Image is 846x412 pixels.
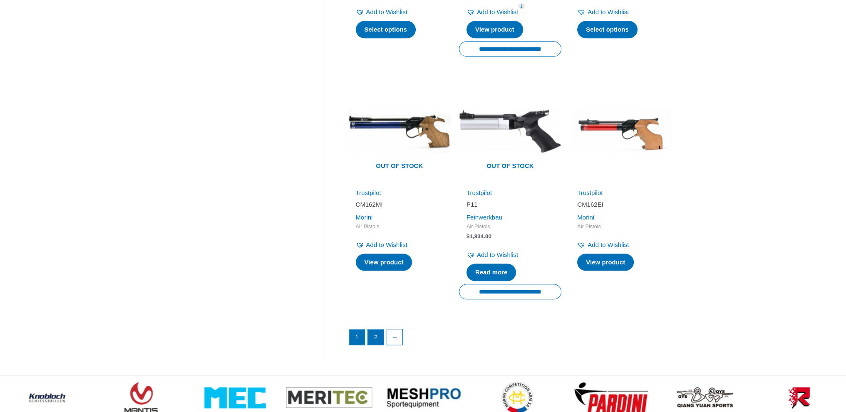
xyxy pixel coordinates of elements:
a: Read more about “P11” [466,264,516,281]
a: Select options for “CM162MI” [356,254,412,271]
a: Morini [577,214,594,221]
span: Air Pistols [466,223,554,230]
img: CM162EI [570,80,672,182]
a: Select options for “Morini CM200EI” [356,21,416,38]
a: Trustpilot [577,189,603,196]
span: Air Pistols [577,223,665,230]
span: Add to Wishlist [477,251,518,258]
a: Select options for “P 8X” [577,21,638,38]
a: Add to Wishlist [577,6,629,18]
a: Morini [356,214,373,221]
h2: P11 [466,200,554,209]
span: Air Pistols [356,223,443,230]
a: Add to Wishlist [466,6,518,18]
a: Add to Wishlist [577,239,629,251]
a: Trustpilot [356,189,381,196]
a: Out of stock [459,80,561,182]
a: Read more about “Hammerli AP20 PRO” [466,21,523,38]
span: Add to Wishlist [366,8,407,15]
a: Add to Wishlist [466,249,518,261]
a: Out of stock [348,80,451,182]
a: Trustpilot [466,189,492,196]
a: CM162MI [356,200,443,212]
span: Out of stock [355,157,444,176]
a: Page 2 [368,329,384,345]
a: Add to Wishlist [356,239,407,251]
h2: CM162EI [577,200,665,209]
a: Select options for “CM162EI” [577,254,634,271]
span: Page 1 [349,329,365,345]
h2: CM162MI [356,200,443,209]
img: CM162MI [348,80,451,182]
a: Feinwerkbau [466,214,502,221]
nav: Product Pagination [348,329,672,350]
span: Add to Wishlist [588,8,629,15]
a: CM162EI [577,200,665,212]
span: $ [466,233,470,239]
a: Add to Wishlist [356,6,407,18]
span: Out of stock [465,157,555,176]
span: Add to Wishlist [477,8,518,15]
span: Add to Wishlist [588,241,629,248]
bdi: 1,834.00 [466,233,491,239]
span: Add to Wishlist [366,241,407,248]
a: P11 [466,200,554,212]
img: P11 [459,80,561,182]
span: 1 [518,3,525,9]
a: → [387,329,403,345]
